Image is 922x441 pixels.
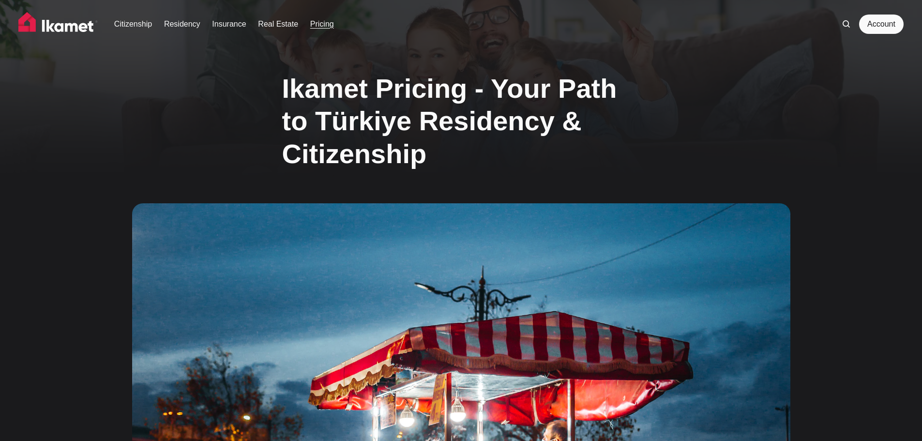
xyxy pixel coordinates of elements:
a: Pricing [310,18,334,30]
h1: Ikamet Pricing - Your Path to Türkiye Residency & Citizenship [282,72,640,170]
a: Citizenship [114,18,152,30]
a: Residency [164,18,200,30]
a: Insurance [212,18,246,30]
a: Account [859,15,904,34]
img: Ikamet home [18,12,98,36]
a: Real Estate [258,18,298,30]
